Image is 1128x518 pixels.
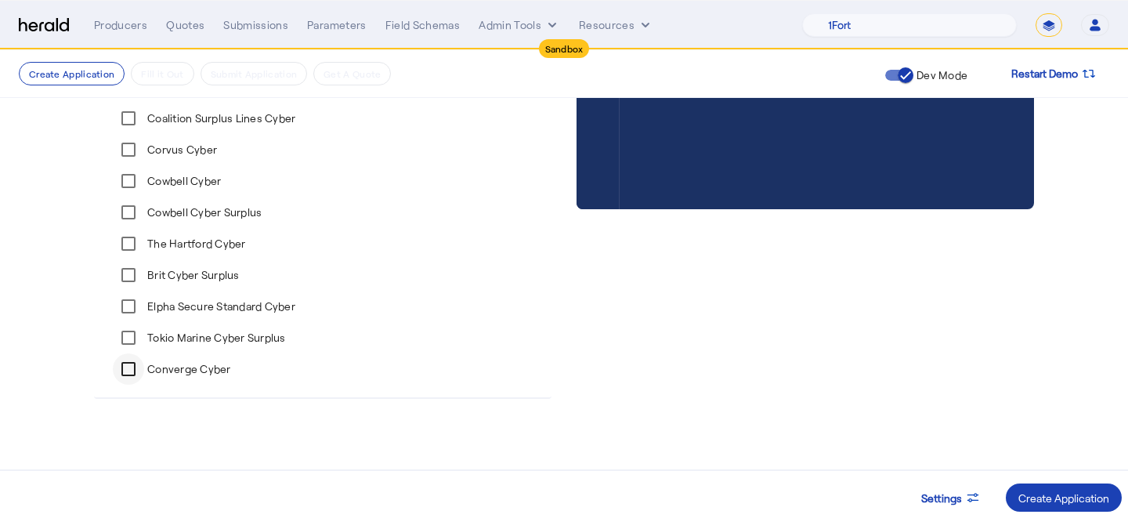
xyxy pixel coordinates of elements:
button: Resources dropdown menu [579,17,653,33]
button: Fill it Out [131,62,193,85]
img: Herald Logo [19,18,69,33]
label: Cowbell Cyber [144,173,221,189]
label: Elpha Secure Standard Cyber [144,299,295,314]
div: Producers [94,17,147,33]
label: Cowbell Cyber Surplus [144,205,262,220]
label: Converge Cyber [144,361,231,377]
div: Field Schemas [385,17,461,33]
button: Get A Quote [313,62,391,85]
div: Quotes [166,17,204,33]
div: Cyber Risk [94,40,551,397]
span: Settings [921,490,962,506]
label: Dev Mode [913,67,967,83]
button: Create Application [19,62,125,85]
button: Restart Demo [999,60,1109,88]
div: Create Application [1018,490,1109,506]
button: Create Application [1006,484,1122,512]
label: Corvus Cyber [144,142,217,158]
button: internal dropdown menu [479,17,560,33]
div: Parameters [307,17,367,33]
div: Sandbox [539,39,590,58]
span: Restart Demo [1011,64,1078,83]
div: Submissions [223,17,288,33]
label: Brit Cyber Surplus [144,267,240,283]
button: Submit Application [201,62,307,85]
label: The Hartford Cyber [144,236,246,252]
button: Settings [909,484,993,512]
label: Coalition Surplus Lines Cyber [144,110,295,126]
label: Tokio Marine Cyber Surplus [144,330,286,346]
